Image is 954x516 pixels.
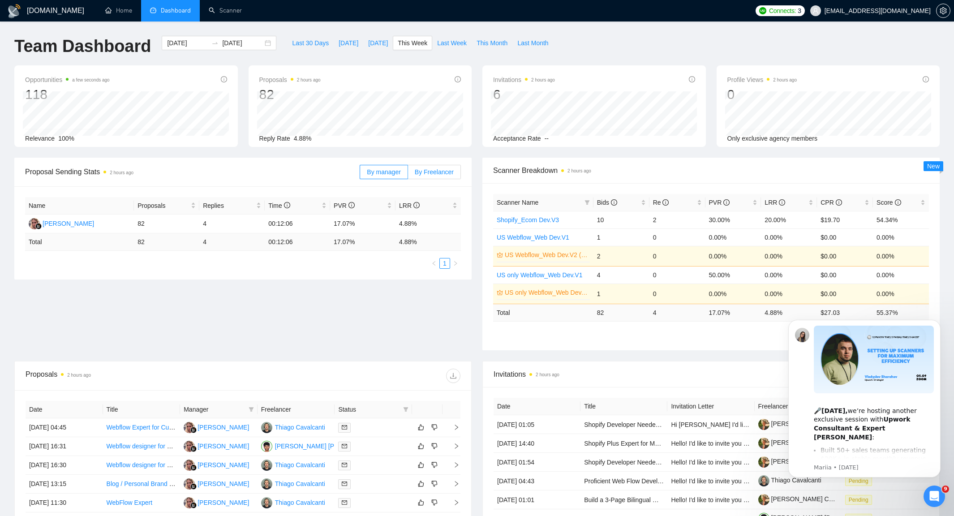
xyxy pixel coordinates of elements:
[367,168,400,176] span: By manager
[184,404,245,414] span: Manager
[531,77,555,82] time: 2 hours ago
[873,246,929,266] td: 0.00%
[190,446,197,452] img: gigradar-bm.png
[203,201,254,211] span: Replies
[14,36,151,57] h1: Team Dashboard
[418,461,424,469] span: like
[261,423,325,430] a: TCThiago Cavalcanti
[440,258,450,268] a: 1
[103,437,180,456] td: Webflow designer for B2B Services Website
[134,197,199,215] th: Proposals
[845,495,872,505] span: Pending
[761,228,817,246] td: 0.00%
[584,440,798,447] a: Shopify Plus Expert for Mobile & Checkout Optimization (SEO + CRO Focus)
[184,460,195,471] img: KG
[439,258,450,269] li: 1
[265,233,330,251] td: 00:12:06
[418,499,424,506] span: like
[103,456,180,475] td: Webflow designer for B2B Services Website
[821,199,842,206] span: CPR
[199,233,265,251] td: 4
[26,456,103,475] td: [DATE] 16:30
[649,304,705,321] td: 4
[845,496,876,503] a: Pending
[873,304,929,321] td: 55.37 %
[198,479,249,489] div: [PERSON_NAME]
[593,228,649,246] td: 1
[431,424,438,431] span: dislike
[138,201,189,211] span: Proposals
[416,422,426,433] button: like
[431,461,438,469] span: dislike
[401,403,410,416] span: filter
[198,441,249,451] div: [PERSON_NAME]
[494,472,580,490] td: [DATE] 04:43
[758,420,901,427] a: [PERSON_NAME] Chalaca [PERSON_NAME]
[727,74,797,85] span: Profile Views
[26,494,103,512] td: [DATE] 11:30
[727,135,818,142] span: Only exclusive agency members
[705,228,761,246] td: 0.00%
[493,135,541,142] span: Acceptance Rate
[198,498,249,507] div: [PERSON_NAME]
[689,76,695,82] span: info-circle
[450,258,461,269] button: right
[493,165,929,176] span: Scanner Breakdown
[211,39,219,47] span: to
[937,7,950,14] span: setting
[758,456,769,468] img: c1PYg2RFmoAoYv-95gynOyD5mL57fef8ep7XqdQUmkg9mUw9U1Eq99aMnEBB4sac9f
[416,478,426,489] button: like
[190,464,197,471] img: gigradar-bm.png
[817,304,873,321] td: $ 27.03
[199,197,265,215] th: Replies
[72,77,109,82] time: a few seconds ago
[705,284,761,304] td: 0.00%
[758,477,821,484] a: Thiago Cavalcanti
[709,199,730,206] span: PVR
[705,266,761,284] td: 50.00%
[103,494,180,512] td: WebFlow Expert
[593,211,649,228] td: 10
[611,199,617,206] span: info-circle
[221,76,227,82] span: info-circle
[334,36,363,50] button: [DATE]
[497,199,538,206] span: Scanner Name
[653,199,669,206] span: Re
[924,486,945,507] iframe: Intercom live chat
[418,424,424,431] span: like
[923,76,929,82] span: info-circle
[817,228,873,246] td: $0.00
[184,441,195,452] img: KG
[29,219,94,227] a: KG[PERSON_NAME]
[446,424,460,430] span: right
[505,288,588,297] a: US only Webflow_Web Dev.V2 (Laziza AI)
[493,304,593,321] td: Total
[497,252,503,258] span: crown
[773,77,797,82] time: 2 hours ago
[393,36,432,50] button: This Week
[103,401,180,418] th: Title
[103,418,180,437] td: Webflow Expert for Custom Website Updates
[190,427,197,433] img: gigradar-bm.png
[247,403,256,416] span: filter
[817,284,873,304] td: $0.00
[342,443,347,449] span: mail
[25,166,360,177] span: Proposal Sending Stats
[105,7,132,14] a: homeHome
[494,398,580,415] th: Date
[649,228,705,246] td: 0
[342,425,347,430] span: mail
[580,415,667,434] td: Shopify Developer Needed to Fix Price Filters
[761,266,817,284] td: 0.00%
[472,36,512,50] button: This Month
[497,216,559,224] a: Shopify_Ecom Dev.V3
[261,478,272,490] img: TC
[184,480,249,487] a: KG[PERSON_NAME]
[395,233,461,251] td: 4.88 %
[936,7,950,14] a: setting
[593,246,649,266] td: 2
[363,36,393,50] button: [DATE]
